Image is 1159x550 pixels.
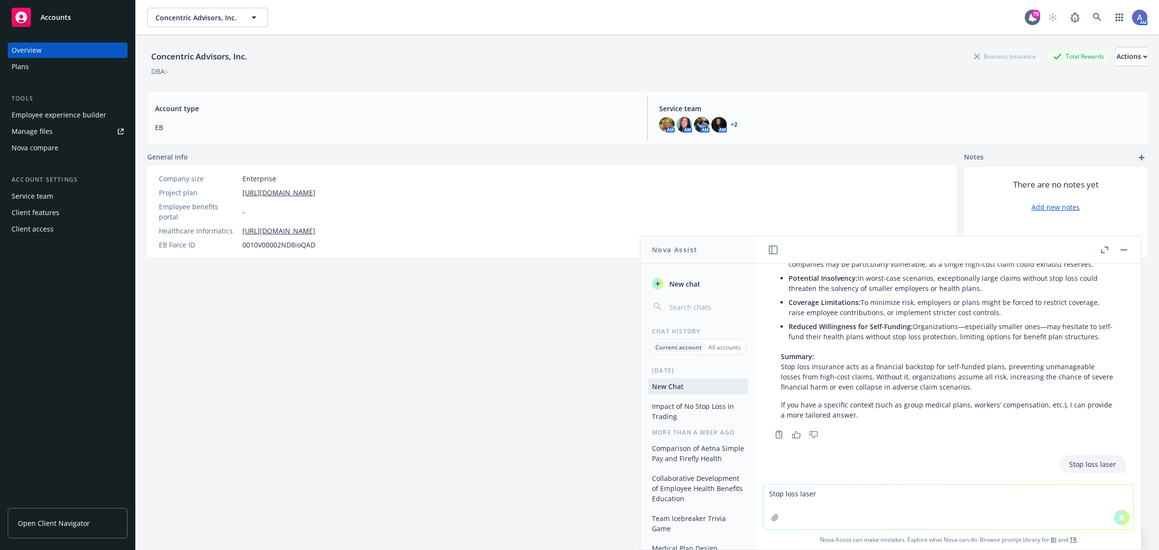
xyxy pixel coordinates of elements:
[12,107,106,123] div: Employee experience builder
[8,107,127,123] a: Employee experience builder
[652,245,697,255] h1: Nova Assist
[708,343,741,351] p: All accounts
[1013,179,1099,190] span: There are no notes yet
[775,430,783,439] svg: Copy to clipboard
[147,8,268,27] button: Concentric Advisors, Inc.
[8,43,127,58] a: Overview
[8,124,127,139] a: Manage files
[242,207,245,217] span: -
[1117,47,1147,66] button: Actions
[694,117,709,132] img: photo
[155,103,636,114] span: Account type
[159,240,239,250] div: EB Force ID
[155,122,636,132] span: EB
[781,400,1116,420] p: If you have a specific context (such as group medical plans, workers’ compensation, etc.), I can ...
[18,518,90,528] span: Open Client Navigator
[667,300,744,314] input: Search chats
[8,175,127,185] div: Account settings
[159,202,239,222] div: Employee benefits portal
[242,188,315,198] a: [URL][DOMAIN_NAME]
[789,298,861,307] span: Coverage Limitations:
[648,440,748,466] button: Comparison of Aetna Simple Pay and Firefly Health
[8,188,127,204] a: Service team
[1043,8,1062,27] a: Start snowing
[12,59,29,74] div: Plans
[155,13,239,23] span: Concentric Advisors, Inc.
[8,140,127,156] a: Nova compare
[648,470,748,507] button: Collaborative Development of Employee Health Benefits Education
[12,188,53,204] div: Service team
[1048,50,1109,62] div: Total Rewards
[8,4,127,31] a: Accounts
[760,530,1137,550] span: Nova Assist can make mistakes. Explore what Nova can do: Browse prompt library for and
[1088,8,1107,27] a: Search
[12,221,54,237] div: Client access
[640,366,756,375] div: [DATE]
[789,273,1116,293] p: In worst-case scenarios, exceptionally large claims without stop loss could threaten the solvency...
[12,140,58,156] div: Nova compare
[659,103,1140,114] span: Service team
[969,50,1041,62] div: Business Insurance
[12,205,59,220] div: Client features
[789,297,1116,318] p: To minimize risk, employers or plans might be forced to restrict coverage, raise employee contrib...
[1032,202,1080,212] a: Add new notes
[648,398,748,424] button: Impact of No Stop Loss in Trading
[789,274,858,283] span: Potential Insolvency:
[677,117,692,132] img: photo
[8,221,127,237] a: Client access
[159,226,239,236] div: Healthcare Informatics
[640,428,756,436] div: More than a week ago
[789,322,913,331] span: Reduced Willingness for Self-Funding:
[242,174,276,184] span: Enterprise
[1070,536,1077,544] a: TR
[147,152,188,162] span: General info
[781,351,1116,392] p: Stop loss insurance acts as a financial backstop for self-funded plans, preventing unmanageable l...
[147,50,251,63] div: Concentric Advisors, Inc.
[12,124,53,139] div: Manage files
[1136,152,1147,163] a: add
[648,378,748,394] button: New Chat
[242,226,315,236] a: [URL][DOMAIN_NAME]
[1032,10,1040,18] div: 79
[1132,10,1147,25] img: photo
[41,14,71,21] span: Accounts
[640,327,756,335] div: Chat History
[8,59,127,74] a: Plans
[731,122,737,128] a: +2
[964,152,984,163] span: Notes
[1065,8,1085,27] a: Report a Bug
[648,275,748,292] button: New chat
[1110,8,1129,27] a: Switch app
[667,279,700,289] span: New chat
[159,174,239,184] div: Company size
[159,188,239,198] div: Project plan
[8,94,127,103] div: Tools
[806,428,821,441] button: Thumbs down
[1069,459,1116,469] p: Stop loss laser
[242,240,315,250] span: 0010V00002ND8ioQAD
[789,321,1116,342] p: Organizations—especially smaller ones—may hesitate to self-fund their health plans without stop l...
[781,352,814,361] span: Summary:
[8,205,127,220] a: Client features
[12,43,42,58] div: Overview
[659,117,675,132] img: photo
[648,510,748,536] button: Team Icebreaker Trivia Game
[151,66,169,76] div: DBA: -
[655,343,702,351] p: Current account
[711,117,727,132] img: photo
[1051,536,1057,544] a: BI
